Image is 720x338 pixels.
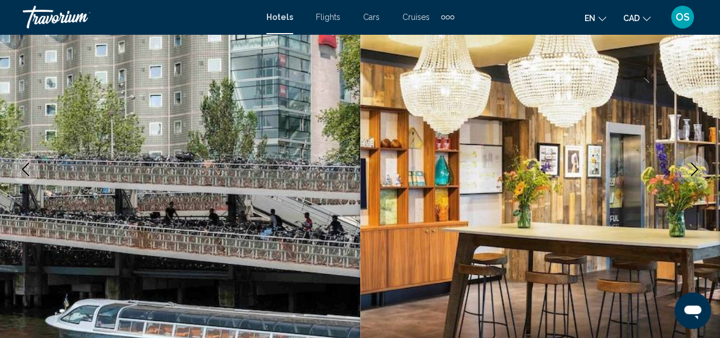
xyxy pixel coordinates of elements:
a: Flights [316,13,340,22]
button: Previous image [11,155,40,184]
button: Extra navigation items [441,8,454,26]
a: Travorium [23,6,255,28]
button: User Menu [668,5,697,29]
button: Next image [680,155,709,184]
iframe: Button to launch messaging window [674,292,711,329]
span: CAD [623,14,640,23]
a: Hotels [266,13,293,22]
a: Cruises [402,13,430,22]
span: en [585,14,595,23]
span: OS [676,11,690,23]
a: Cars [363,13,380,22]
button: Change currency [623,10,651,26]
button: Change language [585,10,606,26]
